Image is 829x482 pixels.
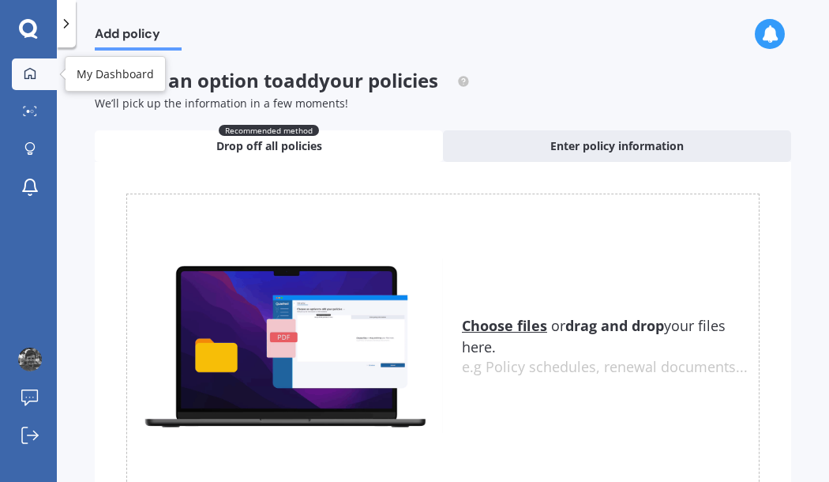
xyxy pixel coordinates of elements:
span: Drop off all policies [216,138,322,154]
u: Choose files [462,316,547,335]
span: Add policy [95,26,182,47]
span: We’ll pick up the information in a few moments! [95,96,348,111]
span: or your files here. [462,316,726,356]
img: ACg8ocJyKV90l9ThZwiwFgEhMGYoZ0sSkiYOBYlGTvS8REnAnywiX8l0uA=s96-c [18,348,42,371]
b: drag and drop [565,316,664,335]
span: Choose an option [95,67,470,93]
span: Recommended method [219,125,319,136]
span: Enter policy information [550,138,684,154]
div: e.g Policy schedules, renewal documents... [462,359,759,376]
div: My Dashboard [77,66,154,82]
span: to add your policies [264,67,438,93]
img: upload.de96410c8ce839c3fdd5.gif [127,258,443,433]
